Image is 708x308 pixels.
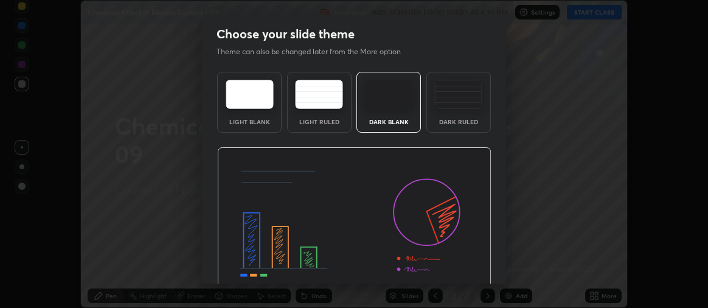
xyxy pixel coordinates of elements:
img: darkTheme.f0cc69e5.svg [365,80,413,109]
img: lightRuledTheme.5fabf969.svg [295,80,343,109]
div: Light Blank [225,119,274,125]
h2: Choose your slide theme [217,26,355,42]
div: Light Ruled [295,119,344,125]
div: Dark Ruled [434,119,483,125]
img: darkRuledTheme.de295e13.svg [434,80,482,109]
img: darkThemeBanner.d06ce4a2.svg [217,147,491,302]
img: lightTheme.e5ed3b09.svg [226,80,274,109]
p: Theme can also be changed later from the More option [217,46,414,57]
div: Dark Blank [364,119,413,125]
